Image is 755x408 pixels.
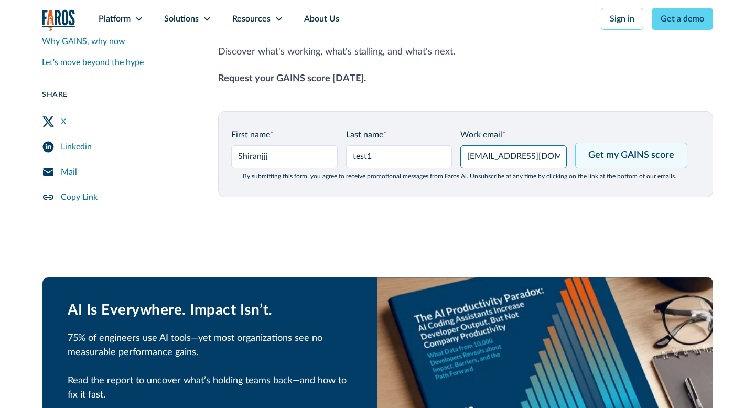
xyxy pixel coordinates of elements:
p: Discover what's working, what's stalling, and what's next. [218,45,713,59]
p: 75% of engineers use AI tools—yet most organizations see no measurable performance gains. Read th... [68,331,352,402]
a: Copy Link [42,185,193,210]
div: Platform [99,13,131,25]
div: By submitting this form, you agree to receive promotional messages from Faros Al. Unsubscribe at ... [231,173,687,180]
form: GAINS Page Form - mid [231,128,700,180]
a: Get a demo [652,8,713,30]
div: Copy Link [61,191,98,203]
a: Why GAINS, why now [42,31,193,52]
label: Work email [460,128,567,141]
a: Let's move beyond the hype [42,52,193,73]
div: Mail [61,166,77,178]
div: Share [42,90,193,101]
h2: AI Is Everywhere. Impact Isn’t. [68,302,352,319]
div: X [61,115,66,128]
div: Resources [232,13,271,25]
img: Logo of the analytics and reporting company Faros. [42,9,75,31]
a: home [42,9,75,31]
label: Last name [346,128,452,141]
a: Sign in [601,8,643,30]
div: Why GAINS, why now [42,35,125,48]
label: First name [231,128,338,141]
div: Linkedin [61,141,92,153]
a: LinkedIn Share [42,134,193,159]
a: Twitter Share [42,109,193,134]
strong: Request your GAINS score [DATE]. [218,74,366,83]
div: Solutions [164,13,199,25]
div: Let's move beyond the hype [42,56,144,69]
input: Get my GAINS score [575,143,687,168]
a: Mail Share [42,159,193,185]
